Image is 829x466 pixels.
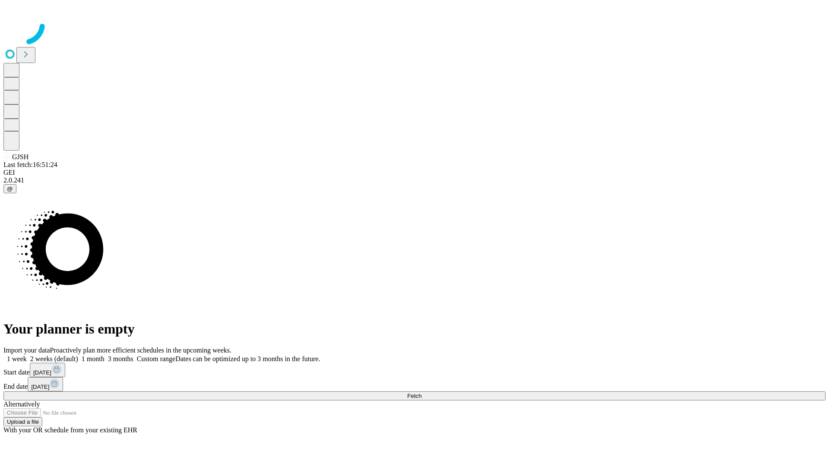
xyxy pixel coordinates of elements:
[12,153,28,161] span: GJSH
[3,426,137,434] span: With your OR schedule from your existing EHR
[137,355,175,362] span: Custom range
[7,186,13,192] span: @
[407,393,421,399] span: Fetch
[3,346,50,354] span: Import your data
[175,355,320,362] span: Dates can be optimized up to 3 months in the future.
[3,321,826,337] h1: Your planner is empty
[3,169,826,176] div: GEI
[30,363,65,377] button: [DATE]
[82,355,104,362] span: 1 month
[50,346,231,354] span: Proactively plan more efficient schedules in the upcoming weeks.
[3,400,40,408] span: Alternatively
[3,176,826,184] div: 2.0.241
[31,384,49,390] span: [DATE]
[7,355,27,362] span: 1 week
[3,161,57,168] span: Last fetch: 16:51:24
[30,355,78,362] span: 2 weeks (default)
[3,363,826,377] div: Start date
[3,417,42,426] button: Upload a file
[108,355,133,362] span: 3 months
[28,377,63,391] button: [DATE]
[3,391,826,400] button: Fetch
[33,369,51,376] span: [DATE]
[3,184,16,193] button: @
[3,377,826,391] div: End date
